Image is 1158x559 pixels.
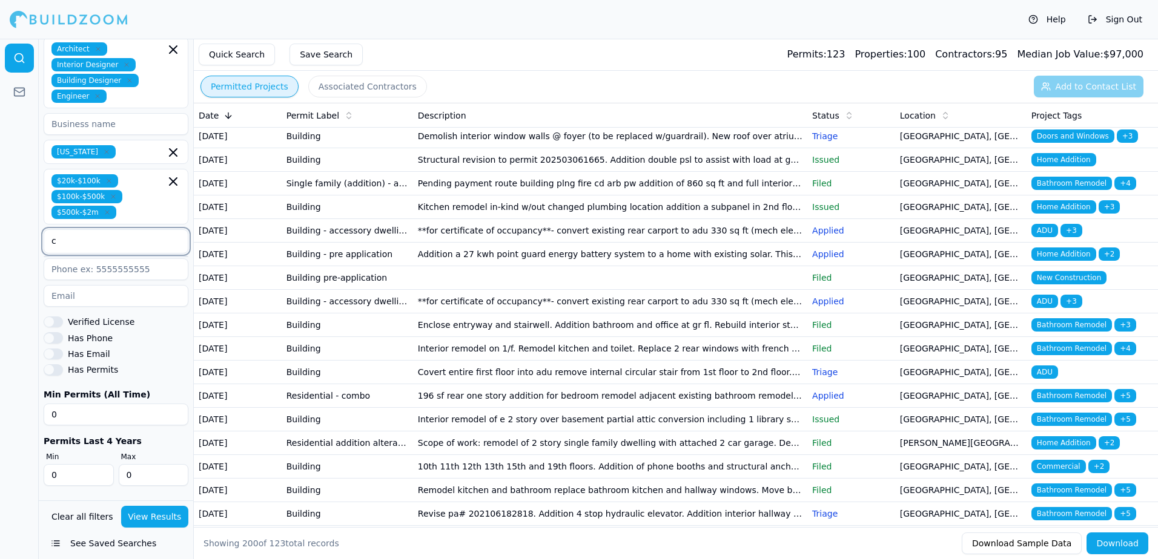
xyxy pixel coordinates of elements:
[1114,413,1136,426] span: + 5
[812,248,890,260] p: Applied
[1060,295,1082,308] span: + 3
[812,508,890,520] p: Triage
[812,319,890,331] p: Filed
[1114,507,1136,520] span: + 5
[812,295,890,307] p: Applied
[895,384,1027,408] td: [GEOGRAPHIC_DATA], [GEOGRAPHIC_DATA]
[44,390,188,399] label: Min Permits (All Time)
[812,130,890,142] p: Triage
[895,243,1027,266] td: [GEOGRAPHIC_DATA], [GEOGRAPHIC_DATA]
[1099,436,1120,449] span: + 2
[51,190,122,203] span: $100k-$500k
[48,506,116,528] button: Clear all filters
[900,110,1022,122] div: Location
[1060,224,1082,237] span: + 3
[1114,177,1136,190] span: + 4
[282,526,413,549] td: Building
[812,177,890,189] p: Filed
[44,464,114,486] input: Min Permits Last 4 Years
[194,125,282,148] td: [DATE]
[1114,342,1136,355] span: + 4
[194,455,282,479] td: [DATE]
[895,361,1027,384] td: [GEOGRAPHIC_DATA], [GEOGRAPHIC_DATA]
[1031,153,1096,166] span: Home Addition
[51,174,118,188] span: $20k-$100k
[194,408,282,431] td: [DATE]
[51,145,116,159] span: [US_STATE]
[1031,342,1112,355] span: Bathroom Remodel
[1031,507,1112,520] span: Bathroom Remodel
[413,243,807,266] td: Addition a 27 kwh point guard energy battery system to a home with existing solar. This permit ap...
[1114,389,1136,402] span: + 5
[44,285,188,307] input: Email
[194,431,282,455] td: [DATE]
[46,452,114,462] label: Min
[413,148,807,172] td: Structural revision to permit 202503061665. Addition double psl to assist with load at garage lev...
[812,413,890,425] p: Issued
[895,431,1027,455] td: [PERSON_NAME][GEOGRAPHIC_DATA], [GEOGRAPHIC_DATA]
[855,47,925,62] div: 100
[44,435,188,447] div: Permits Last 4 Years
[935,48,995,60] span: Contractors:
[44,256,188,257] div: Suggestions
[1114,483,1136,497] span: + 5
[200,76,299,97] button: Permitted Projects
[282,502,413,526] td: Building
[44,113,188,135] input: Business name
[413,290,807,313] td: **for certificate of occupancy**- convert existing rear carport to adu 330 sq ft (mech electrical...
[1017,47,1143,62] div: $ 97,000
[194,361,282,384] td: [DATE]
[1099,200,1120,214] span: + 3
[418,110,802,122] div: Description
[194,337,282,361] td: [DATE]
[194,313,282,337] td: [DATE]
[812,201,890,213] p: Issued
[895,172,1027,195] td: [GEOGRAPHIC_DATA], [GEOGRAPHIC_DATA]
[413,408,807,431] td: Interior remodel of e 2 story over basement partial attic conversion including 1 library space 1 ...
[282,172,413,195] td: Single family (addition) - add/alter
[1031,460,1086,473] span: Commercial
[194,243,282,266] td: [DATE]
[413,219,807,243] td: **for certificate of occupancy**- convert existing rear carport to adu 330 sq ft (mech electrical...
[286,110,408,122] div: Permit Label
[51,90,107,103] span: Engineer
[203,537,339,549] div: Showing of total records
[1031,110,1153,122] div: Project Tags
[413,526,807,549] td: Revision 202212309489- increase in scope : addition of kitchen cabinets bedroom cabinets led core...
[895,455,1027,479] td: [GEOGRAPHIC_DATA], [GEOGRAPHIC_DATA]
[282,219,413,243] td: Building - accessory dwelling unit
[194,526,282,549] td: [DATE]
[1031,318,1112,332] span: Bathroom Remodel
[812,460,890,472] p: Filed
[787,48,827,60] span: Permits:
[1031,271,1107,284] span: New Construction
[282,408,413,431] td: Building
[44,532,188,554] button: See Saved Searches
[895,408,1027,431] td: [GEOGRAPHIC_DATA], [GEOGRAPHIC_DATA]
[935,47,1007,62] div: 95
[962,532,1082,554] button: Download Sample Data
[787,47,845,62] div: 123
[812,110,890,122] div: Status
[895,479,1027,502] td: [GEOGRAPHIC_DATA], [GEOGRAPHIC_DATA]
[895,502,1027,526] td: [GEOGRAPHIC_DATA], [GEOGRAPHIC_DATA]
[68,365,118,374] label: Has Permits
[44,230,173,252] input: Select license state
[282,243,413,266] td: Building - pre application
[194,195,282,219] td: [DATE]
[68,318,134,326] label: Verified License
[413,479,807,502] td: Remodel kitchen and bathroom replace bathroom kitchen and hallway windows. Move bedroom wall addi...
[413,431,807,455] td: Scope of work: remodel of 2 story single family dwelling with attached 2 car garage. Demolition o...
[68,350,110,358] label: Has Email
[282,313,413,337] td: Building
[855,48,907,60] span: Properties:
[282,431,413,455] td: Residential addition alteration to existing residence
[1031,483,1112,497] span: Bathroom Remodel
[895,266,1027,290] td: [GEOGRAPHIC_DATA], [GEOGRAPHIC_DATA]
[44,404,188,425] input: Min Permits All Time
[895,337,1027,361] td: [GEOGRAPHIC_DATA], [GEOGRAPHIC_DATA]
[1114,318,1136,332] span: + 3
[1082,10,1148,29] button: Sign Out
[413,337,807,361] td: Interior remodel on 1/f. Remodel kitchen and toilet. Replace 2 rear windows with french doors. Re...
[895,313,1027,337] td: [GEOGRAPHIC_DATA], [GEOGRAPHIC_DATA]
